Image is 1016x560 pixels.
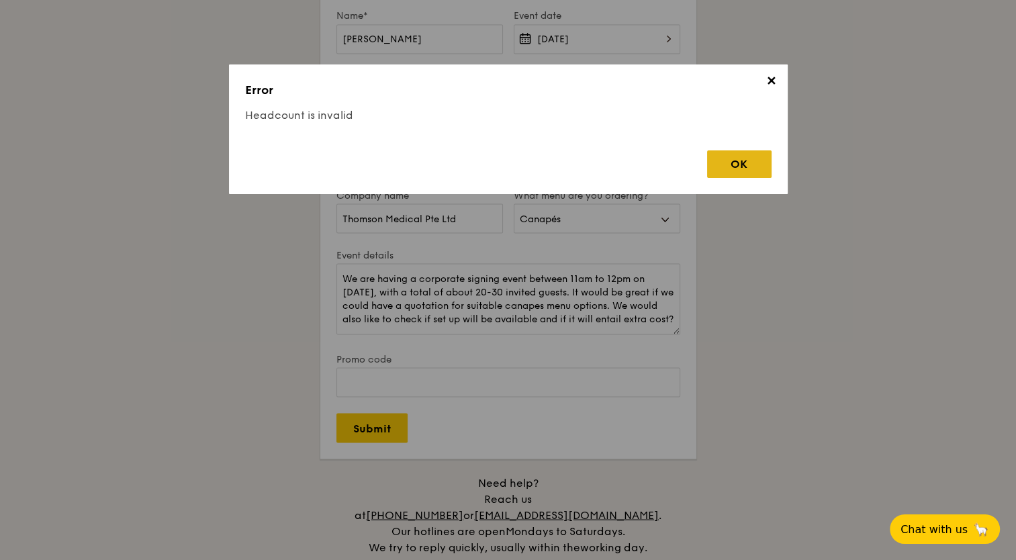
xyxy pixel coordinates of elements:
span: Chat with us [900,523,968,536]
h4: Headcount is invalid [245,107,772,124]
span: ✕ [762,74,781,93]
span: 🦙 [973,522,989,537]
button: Chat with us🦙 [890,514,1000,544]
div: OK [707,150,772,178]
h3: Error [245,81,772,99]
